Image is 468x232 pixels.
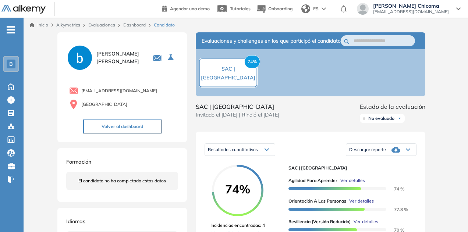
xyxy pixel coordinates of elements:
[88,22,115,28] a: Evaluaciones
[340,177,365,184] span: Ver detalles
[368,115,394,121] span: No evaluado
[337,177,365,184] button: Ver detalles
[301,4,310,13] img: world
[7,29,15,31] i: -
[385,207,408,212] span: 77.8 %
[268,6,292,11] span: Onboarding
[354,218,378,225] span: Ver detalles
[96,50,144,65] span: [PERSON_NAME] [PERSON_NAME]
[360,102,425,111] span: Estado de la evaluación
[29,22,48,28] a: Inicio
[244,55,260,68] span: 74%
[201,65,255,81] span: SAC | [GEOGRAPHIC_DATA]
[66,218,85,225] span: Idiomas
[397,116,402,121] img: Ícono de flecha
[288,218,351,225] span: Resiliencia (versión reducida)
[256,1,292,17] button: Onboarding
[78,178,166,184] span: El candidato no ha completado estos datos
[165,51,178,64] button: Seleccione la evaluación activa
[66,44,93,71] img: PROFILE_MENU_LOGO_USER
[373,9,449,15] span: [EMAIL_ADDRESS][DOMAIN_NAME]
[66,158,91,165] span: Formación
[81,88,157,94] span: [EMAIL_ADDRESS][DOMAIN_NAME]
[123,22,146,28] a: Dashboard
[208,147,258,152] span: Resultados cuantitativos
[230,6,251,11] span: Tutoriales
[9,61,13,67] span: B
[385,186,404,192] span: 74 %
[351,218,378,225] button: Ver detalles
[349,147,386,153] span: Descargar reporte
[288,198,346,204] span: Orientación a las personas
[288,177,337,184] span: Agilidad para Aprender
[170,6,210,11] span: Agendar una demo
[373,3,449,9] span: [PERSON_NAME] Chicoma
[202,37,341,45] span: Evaluaciones y challenges en los que participó el candidato
[154,22,175,28] span: Candidato
[1,5,46,14] img: Logo
[322,7,326,10] img: arrow
[196,102,279,111] span: SAC | [GEOGRAPHIC_DATA]
[56,22,80,28] span: Alkymetrics
[349,198,374,204] span: Ver detalles
[196,111,279,119] span: Invitado el [DATE] | Rindió el [DATE]
[83,119,162,133] button: Volver al dashboard
[162,4,210,13] a: Agendar una demo
[288,165,411,171] span: SAC | [GEOGRAPHIC_DATA]
[346,198,374,204] button: Ver detalles
[313,6,319,12] span: ES
[210,222,265,229] span: Incidencias encontradas: 4
[212,183,263,195] span: 74%
[81,101,127,108] span: [GEOGRAPHIC_DATA]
